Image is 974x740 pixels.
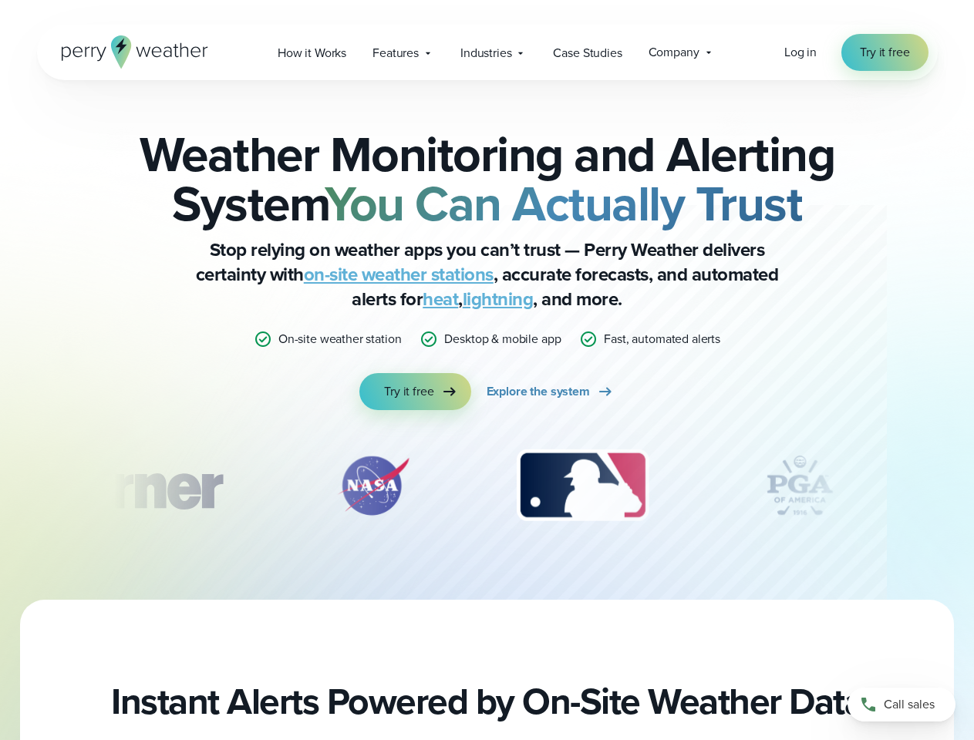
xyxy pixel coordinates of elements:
a: How it Works [265,37,359,69]
a: Log in [784,43,817,62]
a: Case Studies [540,37,635,69]
div: 3 of 12 [501,447,664,524]
img: Turner-Construction_1.svg [25,447,244,524]
div: 2 of 12 [319,447,427,524]
a: Try it free [841,34,928,71]
img: NASA.svg [319,447,427,524]
span: Case Studies [553,44,622,62]
a: Explore the system [487,373,615,410]
p: Desktop & mobile app [444,330,561,348]
span: How it Works [278,44,346,62]
img: PGA.svg [738,447,861,524]
p: On-site weather station [278,330,402,348]
span: Try it free [860,43,909,62]
span: Industries [460,44,511,62]
h2: Weather Monitoring and Alerting System [114,129,861,228]
div: 4 of 12 [738,447,861,524]
a: Try it free [359,373,470,410]
span: Call sales [884,695,935,714]
span: Company [649,43,699,62]
img: MLB.svg [501,447,664,524]
h2: Instant Alerts Powered by On-Site Weather Data [111,680,863,723]
a: Call sales [848,688,955,721]
a: on-site weather stations [304,261,494,288]
span: Log in [784,43,817,61]
div: 1 of 12 [25,447,244,524]
div: slideshow [114,447,861,532]
a: heat [423,285,458,313]
span: Features [372,44,419,62]
a: lightning [463,285,534,313]
p: Fast, automated alerts [604,330,720,348]
span: Try it free [384,382,433,401]
span: Explore the system [487,382,590,401]
p: Stop relying on weather apps you can’t trust — Perry Weather delivers certainty with , accurate f... [179,237,796,311]
strong: You Can Actually Trust [325,167,802,240]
